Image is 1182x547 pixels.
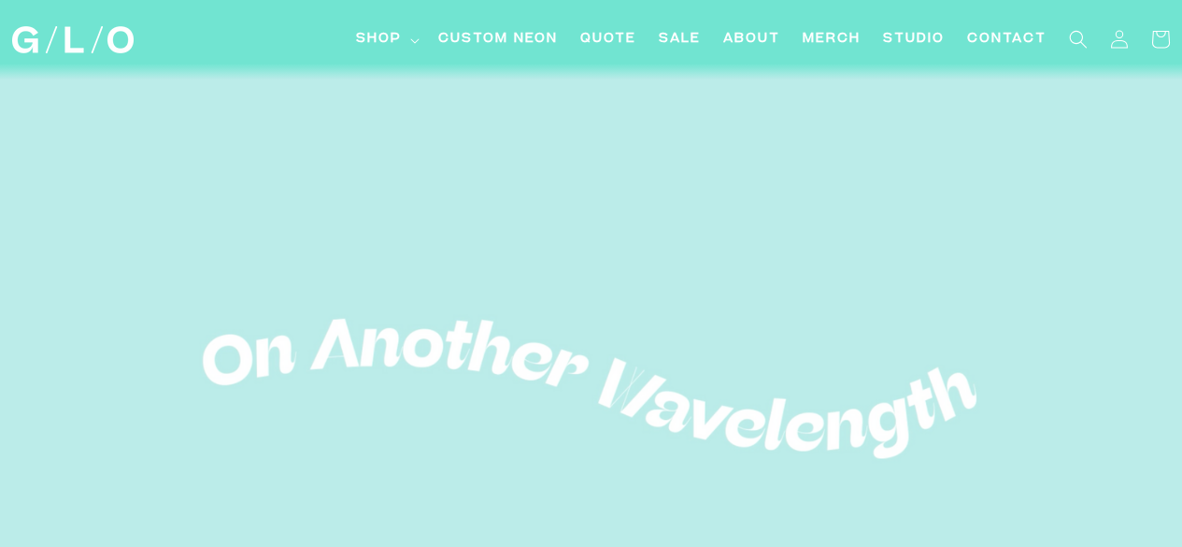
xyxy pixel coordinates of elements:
[659,30,701,50] span: SALE
[569,19,648,61] a: Quote
[1089,457,1182,547] iframe: Chat Widget
[648,19,712,61] a: SALE
[427,19,569,61] a: Custom Neon
[883,30,945,50] span: Studio
[438,30,558,50] span: Custom Neon
[356,30,402,50] span: Shop
[872,19,956,61] a: Studio
[791,19,872,61] a: Merch
[712,19,791,61] a: About
[967,30,1047,50] span: Contact
[723,30,780,50] span: About
[580,30,636,50] span: Quote
[803,30,861,50] span: Merch
[12,26,134,53] img: GLO Studio
[956,19,1058,61] a: Contact
[345,19,427,61] summary: Shop
[1058,19,1099,60] summary: Search
[5,20,140,61] a: GLO Studio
